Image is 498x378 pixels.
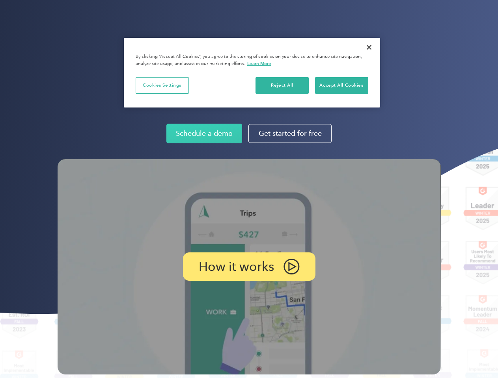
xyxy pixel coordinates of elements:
[248,124,332,143] a: Get started for free
[315,77,368,94] button: Accept All Cookies
[124,38,380,107] div: Privacy
[136,77,189,94] button: Cookies Settings
[124,38,380,107] div: Cookie banner
[360,39,378,56] button: Close
[256,77,309,94] button: Reject All
[199,262,274,271] p: How it works
[136,54,368,67] div: By clicking “Accept All Cookies”, you agree to the storing of cookies on your device to enhance s...
[247,61,271,66] a: More information about your privacy, opens in a new tab
[166,124,242,143] a: Schedule a demo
